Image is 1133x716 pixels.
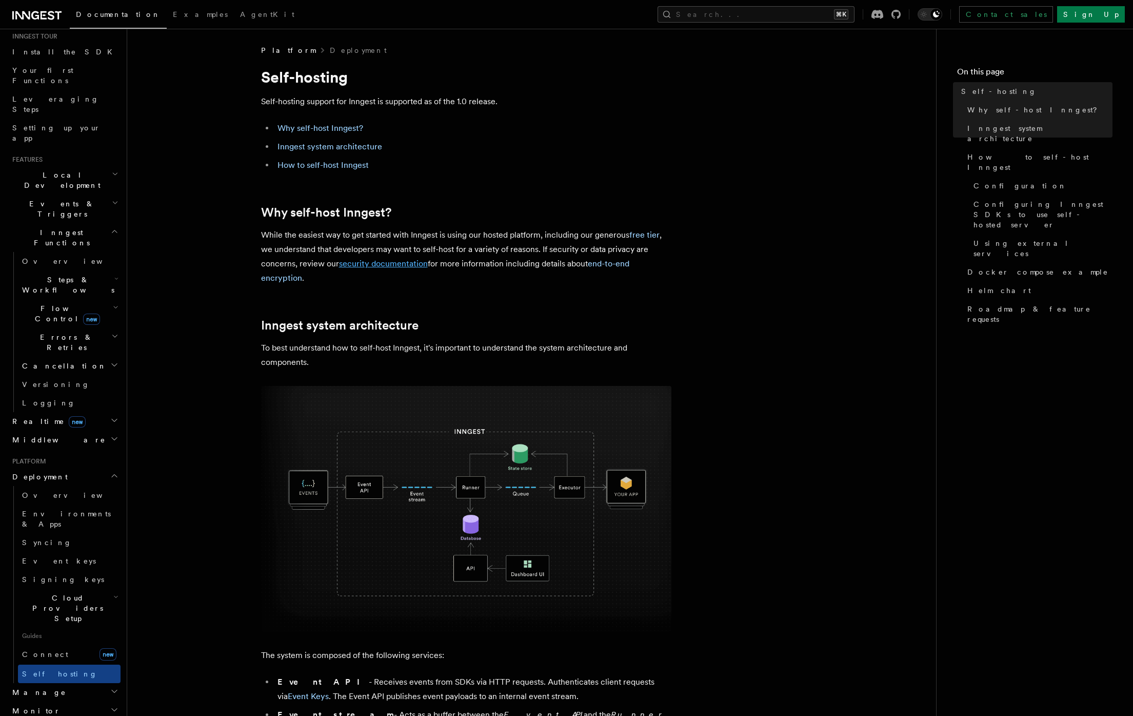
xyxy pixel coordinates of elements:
[261,318,419,333] a: Inngest system architecture
[918,8,942,21] button: Toggle dark mode
[167,3,234,28] a: Examples
[18,303,113,324] span: Flow Control
[261,94,671,109] p: Self-hosting support for Inngest is supported as of the 1.0 release.
[973,181,1067,191] span: Configuration
[967,105,1104,115] span: Why self-host Inngest?
[834,9,848,20] kbd: ⌘K
[18,644,121,665] a: Connectnew
[8,431,121,449] button: Middleware
[973,199,1112,230] span: Configuring Inngest SDKs to use self-hosted server
[22,399,75,407] span: Logging
[261,341,671,370] p: To best understand how to self-host Inngest, it's important to understand the system architecture...
[22,650,68,659] span: Connect
[1057,6,1125,23] a: Sign Up
[18,533,121,552] a: Syncing
[967,267,1108,277] span: Docker compose example
[8,119,121,147] a: Setting up your app
[8,199,112,219] span: Events & Triggers
[629,230,660,240] a: free tier
[8,43,121,61] a: Install the SDK
[277,142,382,151] a: Inngest system architecture
[18,394,121,412] a: Logging
[22,575,104,584] span: Signing keys
[69,416,86,428] span: new
[277,123,363,133] a: Why self-host Inngest?
[240,10,294,18] span: AgentKit
[8,416,86,427] span: Realtime
[8,457,46,466] span: Platform
[261,205,391,220] a: Why self-host Inngest?
[963,263,1112,281] a: Docker compose example
[8,166,121,195] button: Local Development
[277,677,369,687] strong: Event API
[961,86,1037,96] span: Self-hosting
[969,234,1112,263] a: Using external services
[18,299,121,328] button: Flow Controlnew
[963,148,1112,177] a: How to self-host Inngest
[22,510,111,528] span: Environments & Apps
[8,687,66,698] span: Manage
[330,45,387,55] a: Deployment
[274,675,671,704] li: - Receives events from SDKs via HTTP requests. Authenticates client requests via . The Event API ...
[22,557,96,565] span: Event keys
[18,628,121,644] span: Guides
[173,10,228,18] span: Examples
[18,505,121,533] a: Environments & Apps
[18,270,121,299] button: Steps & Workflows
[18,361,107,371] span: Cancellation
[18,486,121,505] a: Overview
[18,357,121,375] button: Cancellation
[8,412,121,431] button: Realtimenew
[969,177,1112,195] a: Configuration
[8,90,121,119] a: Leveraging Steps
[18,570,121,589] a: Signing keys
[8,435,106,445] span: Middleware
[70,3,167,29] a: Documentation
[963,281,1112,300] a: Helm chart
[18,593,113,624] span: Cloud Providers Setup
[8,706,61,716] span: Monitor
[18,332,111,353] span: Errors & Retries
[261,386,671,632] img: Inngest system architecture diagram
[18,375,121,394] a: Versioning
[8,472,68,482] span: Deployment
[261,228,671,285] p: While the easiest way to get started with Inngest is using our hosted platform, including our gen...
[967,152,1112,172] span: How to self-host Inngest
[959,6,1053,23] a: Contact sales
[969,195,1112,234] a: Configuring Inngest SDKs to use self-hosted server
[8,486,121,683] div: Deployment
[100,648,116,661] span: new
[261,45,315,55] span: Platform
[963,300,1112,328] a: Roadmap & feature requests
[18,328,121,357] button: Errors & Retries
[12,95,99,113] span: Leveraging Steps
[8,32,57,41] span: Inngest tour
[261,648,671,663] p: The system is composed of the following services:
[8,156,43,164] span: Features
[967,304,1112,324] span: Roadmap & feature requests
[967,123,1112,144] span: Inngest system architecture
[8,170,112,190] span: Local Development
[963,101,1112,119] a: Why self-host Inngest?
[22,380,90,389] span: Versioning
[973,238,1112,259] span: Using external services
[83,314,100,325] span: new
[658,6,854,23] button: Search...⌘K
[8,61,121,90] a: Your first Functions
[234,3,301,28] a: AgentKit
[288,691,329,701] a: Event Keys
[22,538,72,547] span: Syncing
[18,252,121,270] a: Overview
[957,82,1112,101] a: Self-hosting
[261,68,671,86] h1: Self-hosting
[12,124,101,142] span: Setting up your app
[8,252,121,412] div: Inngest Functions
[12,66,73,85] span: Your first Functions
[957,66,1112,82] h4: On this page
[8,227,111,248] span: Inngest Functions
[8,223,121,252] button: Inngest Functions
[8,683,121,702] button: Manage
[277,160,369,170] a: How to self-host Inngest
[22,257,128,265] span: Overview
[12,48,118,56] span: Install the SDK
